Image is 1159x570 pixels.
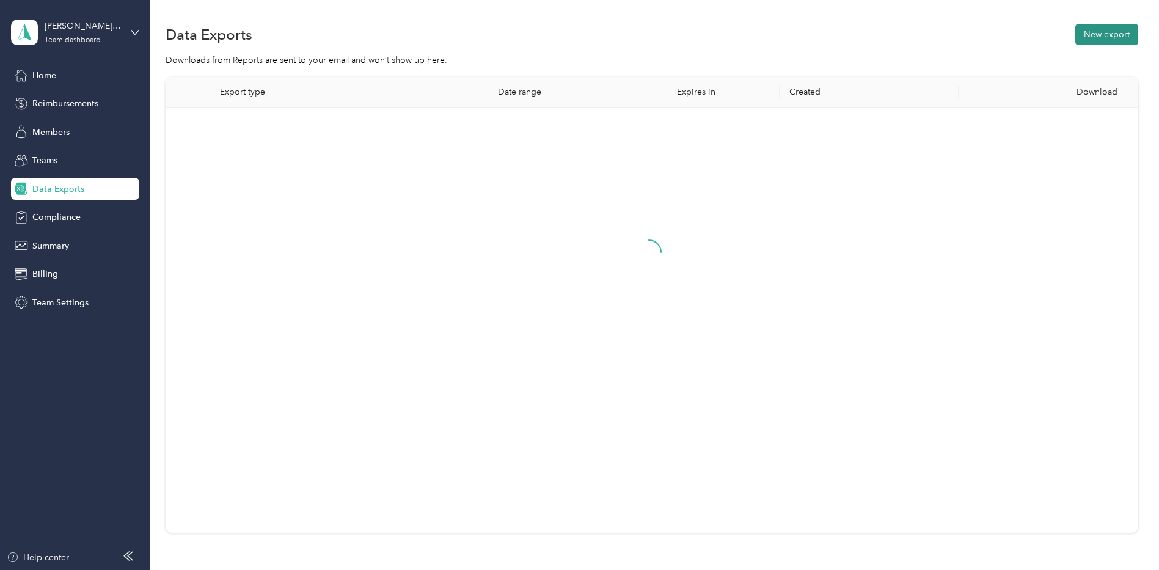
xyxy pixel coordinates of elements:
[32,183,84,195] span: Data Exports
[667,77,779,108] th: Expires in
[968,87,1128,97] div: Download
[32,211,81,224] span: Compliance
[210,77,488,108] th: Export type
[32,97,98,110] span: Reimbursements
[45,20,121,32] div: [PERSON_NAME] Sales
[32,69,56,82] span: Home
[488,77,667,108] th: Date range
[32,296,89,309] span: Team Settings
[166,28,252,41] h1: Data Exports
[1091,502,1159,570] iframe: Everlance-gr Chat Button Frame
[32,126,70,139] span: Members
[7,551,69,564] button: Help center
[32,154,57,167] span: Teams
[45,37,101,44] div: Team dashboard
[780,77,959,108] th: Created
[166,54,1138,67] div: Downloads from Reports are sent to your email and won’t show up here.
[1075,24,1138,45] button: New export
[32,268,58,280] span: Billing
[32,239,69,252] span: Summary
